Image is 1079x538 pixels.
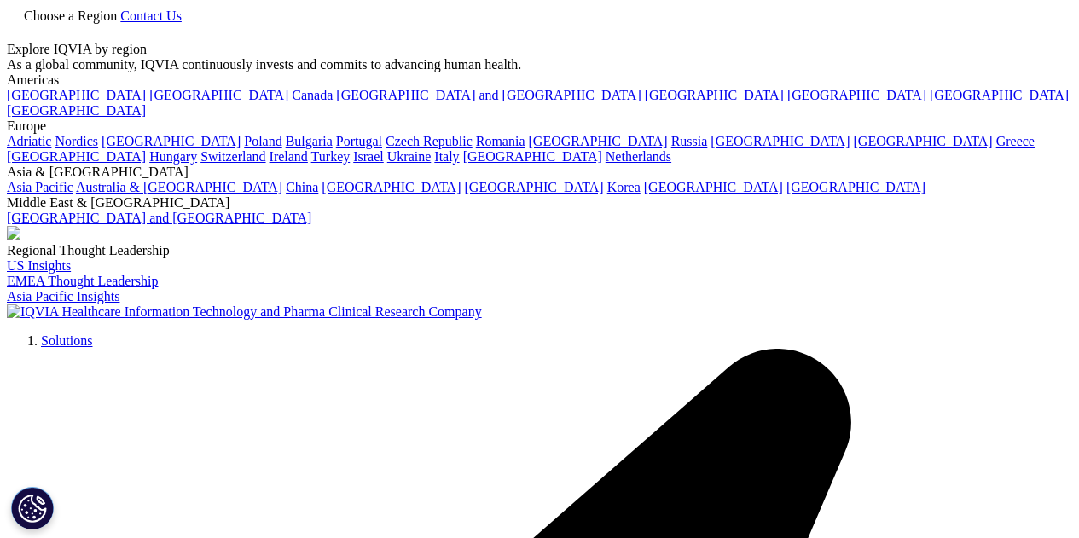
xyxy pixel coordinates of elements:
[7,289,119,304] a: Asia Pacific Insights
[7,72,1072,88] div: Americas
[7,274,158,288] a: EMEA Thought Leadership
[7,243,1072,258] div: Regional Thought Leadership
[244,134,281,148] a: Poland
[270,149,308,164] a: Ireland
[7,134,51,148] a: Adriatic
[463,149,602,164] a: [GEOGRAPHIC_DATA]
[336,88,641,102] a: [GEOGRAPHIC_DATA] and [GEOGRAPHIC_DATA]
[120,9,182,23] a: Contact Us
[607,180,641,194] a: Korea
[786,180,925,194] a: [GEOGRAPHIC_DATA]
[149,149,197,164] a: Hungary
[387,149,432,164] a: Ukraine
[7,195,1072,211] div: Middle East & [GEOGRAPHIC_DATA]
[7,180,73,194] a: Asia Pacific
[7,42,1072,57] div: Explore IQVIA by region
[854,134,993,148] a: [GEOGRAPHIC_DATA]
[7,211,311,225] a: [GEOGRAPHIC_DATA] and [GEOGRAPHIC_DATA]
[11,487,54,529] button: Cookies Settings
[7,57,1072,72] div: As a global community, IQVIA continuously invests and commits to advancing human health.
[322,180,461,194] a: [GEOGRAPHIC_DATA]
[671,134,708,148] a: Russia
[386,134,473,148] a: Czech Republic
[606,149,671,164] a: Netherlands
[149,88,288,102] a: [GEOGRAPHIC_DATA]
[645,88,784,102] a: [GEOGRAPHIC_DATA]
[7,226,20,240] img: 2093_analyzing-data-using-big-screen-display-and-laptop.png
[353,149,384,164] a: Israel
[476,134,525,148] a: Romania
[7,258,71,273] a: US Insights
[286,180,318,194] a: China
[7,119,1072,134] div: Europe
[286,134,333,148] a: Bulgaria
[7,149,146,164] a: [GEOGRAPHIC_DATA]
[102,134,241,148] a: [GEOGRAPHIC_DATA]
[76,180,282,194] a: Australia & [GEOGRAPHIC_DATA]
[292,88,333,102] a: Canada
[7,165,1072,180] div: Asia & [GEOGRAPHIC_DATA]
[55,134,98,148] a: Nordics
[529,134,668,148] a: [GEOGRAPHIC_DATA]
[336,134,382,148] a: Portugal
[711,134,850,148] a: [GEOGRAPHIC_DATA]
[434,149,459,164] a: Italy
[644,180,783,194] a: [GEOGRAPHIC_DATA]
[7,103,146,118] a: [GEOGRAPHIC_DATA]
[465,180,604,194] a: [GEOGRAPHIC_DATA]
[200,149,265,164] a: Switzerland
[787,88,926,102] a: [GEOGRAPHIC_DATA]
[7,88,146,102] a: [GEOGRAPHIC_DATA]
[311,149,351,164] a: Turkey
[41,333,92,348] a: Solutions
[7,304,482,320] img: IQVIA Healthcare Information Technology and Pharma Clinical Research Company
[930,88,1069,102] a: [GEOGRAPHIC_DATA]
[24,9,117,23] span: Choose a Region
[996,134,1035,148] a: Greece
